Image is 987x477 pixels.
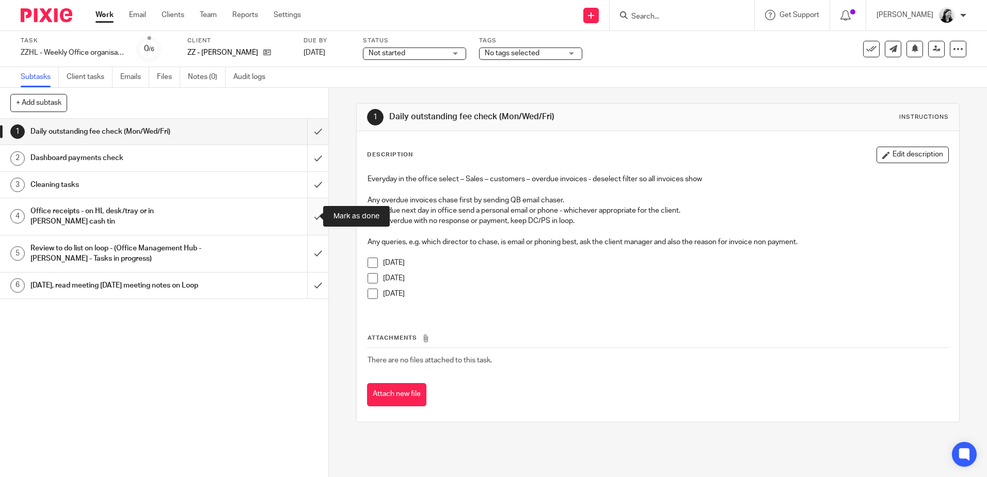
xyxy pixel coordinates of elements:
p: [PERSON_NAME] [877,10,933,20]
p: [DATE] [383,289,948,299]
h1: Dashboard payments check [30,150,208,166]
a: Email [129,10,146,20]
span: [DATE] [304,49,325,56]
a: Reports [232,10,258,20]
span: No tags selected [485,50,539,57]
a: Clients [162,10,184,20]
h1: Daily outstanding fee check (Mon/Wed/Fri) [389,112,680,122]
input: Search [630,12,723,22]
span: Get Support [779,11,819,19]
p: Any queries, e.g. which director to chase, is email or phoning best, ask the client manager and a... [368,237,948,247]
span: Not started [369,50,405,57]
label: Task [21,37,124,45]
a: Notes (0) [188,67,226,87]
a: Team [200,10,217,20]
img: Pixie [21,8,72,22]
p: If overdue next day in office send a personal email or phone - whichever appropriate for the client. [368,205,948,216]
div: 1 [10,124,25,139]
div: 4 [10,209,25,224]
a: Work [95,10,114,20]
label: Tags [479,37,582,45]
p: [DATE] [383,258,948,268]
div: 1 [367,109,384,125]
a: Audit logs [233,67,273,87]
label: Status [363,37,466,45]
a: Subtasks [21,67,59,87]
a: Emails [120,67,149,87]
label: Due by [304,37,350,45]
p: If still overdue with no response or payment, keep DC/PS in loop. [368,216,948,226]
a: Files [157,67,180,87]
p: [DATE] [383,273,948,283]
span: Attachments [368,335,417,341]
div: 0 [144,43,154,55]
h1: Cleaning tasks [30,177,208,193]
div: Instructions [899,113,949,121]
p: ZZ - [PERSON_NAME] [187,47,258,58]
div: 2 [10,151,25,166]
h1: Office receipts - on HL desk/tray or in [PERSON_NAME] cash tin [30,203,208,230]
p: Description [367,151,413,159]
p: Everyday in the office select – Sales – customers – overdue invoices - deselect filter so all inv... [368,174,948,184]
img: Helen_2025.jpg [938,7,955,24]
div: ZZHL - Weekly Office organisation tasks [21,47,124,58]
h1: Review to do list on loop - (Office Management Hub - [PERSON_NAME] - Tasks in progress) [30,241,208,267]
a: Settings [274,10,301,20]
button: + Add subtask [10,94,67,112]
a: Client tasks [67,67,113,87]
button: Edit description [877,147,949,163]
div: 6 [10,278,25,293]
div: 5 [10,246,25,261]
span: There are no files attached to this task. [368,357,492,364]
h1: [DATE], read meeting [DATE] meeting notes on Loop [30,278,208,293]
small: /6 [149,46,154,52]
button: Attach new file [367,383,426,406]
label: Client [187,37,291,45]
h1: Daily outstanding fee check (Mon/Wed/Fri) [30,124,208,139]
p: Any overdue invoices chase first by sending QB email chaser. [368,195,948,205]
div: 3 [10,178,25,192]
